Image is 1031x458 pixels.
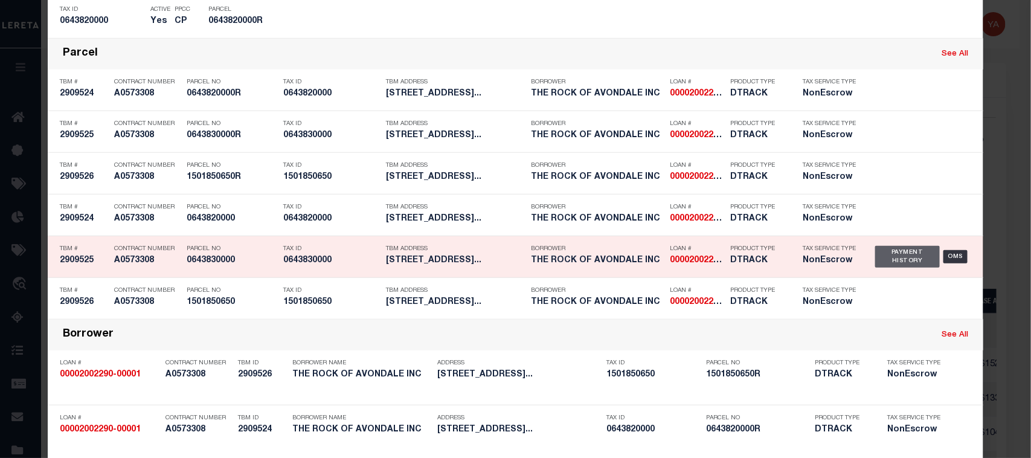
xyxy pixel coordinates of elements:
div: Payment History [875,246,940,268]
h5: THE ROCK OF AVONDALE INC [531,131,664,141]
p: Parcel No [187,120,277,127]
p: Loan # [60,360,159,367]
p: Product Type [730,204,785,211]
p: Borrower Name [292,414,431,422]
h5: 0643820000 [606,425,700,435]
div: OMS [943,250,968,263]
h5: A0573308 [114,172,181,182]
h5: 00002002290-00001 [670,172,724,182]
h5: A0573308 [114,131,181,141]
h5: DTRACK [730,89,785,99]
p: Tax ID [283,162,380,169]
h5: NonEscrow [887,370,948,380]
p: Product Type [730,79,785,86]
h5: A0573308 [165,370,232,380]
h5: 0643820000R [706,425,809,435]
h5: A0573308 [114,297,181,308]
p: Contract Number [114,162,181,169]
h5: A0573308 [114,89,181,99]
h5: DTRACK [815,370,869,380]
h5: 910 KING ST JACKSONVILLE F... [437,370,600,380]
p: Address [437,414,600,422]
h5: 2909526 [238,370,286,380]
strong: 00002002290-00001 [670,298,751,306]
h5: NonEscrow [803,131,857,141]
p: Parcel No [187,204,277,211]
h5: THE ROCK OF AVONDALE INC [292,425,431,435]
div: Borrower [63,328,114,342]
p: Product Type [730,245,785,253]
h5: 00002002290-00001 [670,131,724,141]
p: TBM Address [386,245,525,253]
h5: 0643830000 [283,256,380,266]
h5: 0643830000 [283,131,380,141]
p: Contract Number [114,79,181,86]
h5: 00002002290-00001 [670,256,724,266]
p: Tax ID [283,120,380,127]
p: Tax Service Type [803,79,857,86]
h5: 2909526 [60,172,108,182]
h5: 910 KING ST JACKSONVILLE F... [386,256,525,266]
h5: 910 KING ST JACKSONVILLE F... [437,425,600,435]
h5: THE ROCK OF AVONDALE INC [292,370,431,380]
h5: 0643830000R [187,131,277,141]
h5: DTRACK [730,214,785,224]
h5: NonEscrow [803,297,857,308]
p: Contract Number [165,360,232,367]
p: Product Type [815,414,869,422]
h5: THE ROCK OF AVONDALE INC [531,214,664,224]
p: TBM # [60,287,108,294]
h5: DTRACK [730,297,785,308]
p: Loan # [670,245,724,253]
p: Parcel No [187,162,277,169]
p: TBM Address [386,120,525,127]
h5: 1501850650 [606,370,700,380]
p: Borrower [531,204,664,211]
p: Product Type [730,162,785,169]
h5: A0573308 [114,214,181,224]
h5: 00002002290-00001 [60,370,159,380]
h5: DTRACK [815,425,869,435]
p: Loan # [670,79,724,86]
h5: THE ROCK OF AVONDALE INC [531,256,664,266]
h5: 0643820000 [187,214,277,224]
p: Contract Number [114,287,181,294]
h5: 1501850650 [283,172,380,182]
strong: 00002002290-00001 [670,89,751,98]
p: Tax Service Type [887,414,948,422]
p: Loan # [670,287,724,294]
h5: THE ROCK OF AVONDALE INC [531,297,664,308]
p: Tax Service Type [803,162,857,169]
p: Tax Service Type [803,204,857,211]
p: Parcel [208,6,263,13]
h5: 1501850650R [187,172,277,182]
strong: 00002002290-00001 [60,370,141,379]
p: Contract Number [165,414,232,422]
p: Tax Service Type [803,245,857,253]
h5: 910 KING ST JACKSONVILLE F... [386,172,525,182]
h5: CP [175,16,190,27]
p: Active [150,6,170,13]
p: Tax ID [606,414,700,422]
p: Tax Service Type [803,287,857,294]
p: Product Type [815,360,869,367]
p: Tax ID [606,360,700,367]
h5: 2909524 [238,425,286,435]
p: TBM Address [386,204,525,211]
p: Parcel No [187,245,277,253]
p: Contract Number [114,204,181,211]
h5: 1501850650 [187,297,277,308]
p: Parcel No [187,79,277,86]
p: TBM ID [238,360,286,367]
p: TBM Address [386,287,525,294]
h5: 00002002290-00001 [670,89,724,99]
h5: 00002002290-00001 [60,425,159,435]
h5: 910 KING ST JACKSONVILLE F... [386,297,525,308]
p: Address [437,360,600,367]
h5: NonEscrow [803,172,857,182]
h5: 1501850650R [706,370,809,380]
p: Borrower [531,162,664,169]
p: Parcel No [187,287,277,294]
h5: 2909524 [60,89,108,99]
h5: A0573308 [165,425,232,435]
